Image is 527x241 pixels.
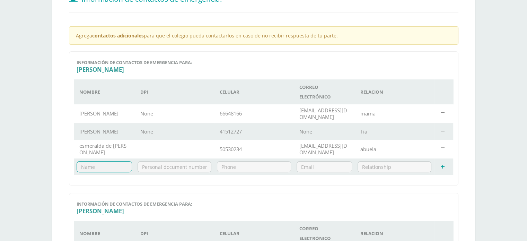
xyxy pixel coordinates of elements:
td: None [294,123,355,140]
span: Agrega para que el colegio pueda contactarlos en caso de no recibir respuesta de tu parte. [76,32,338,39]
span: Información de contactos de emergencia para: [77,201,192,207]
th: Celular [214,79,294,104]
td: 50530234 [214,140,294,158]
td: [EMAIL_ADDRESS][DOMAIN_NAME] [294,140,355,158]
td: [PERSON_NAME] [74,123,135,140]
input: Phone [217,162,291,172]
h3: [PERSON_NAME] [77,66,451,74]
span: Información de contactos de emergencia para: [77,59,192,66]
input: Personal document number [138,162,211,172]
td: None [135,104,214,123]
th: Correo electrónico [294,79,355,104]
input: Relationship [358,162,431,172]
input: Email [297,162,352,172]
td: 66648166 [214,104,294,123]
td: mama [355,104,434,123]
td: [PERSON_NAME] [74,104,135,123]
th: DPI [135,79,214,104]
td: 41512727 [214,123,294,140]
td: None [135,123,214,140]
strong: contactos adicionales [92,32,144,39]
td: [EMAIL_ADDRESS][DOMAIN_NAME] [294,104,355,123]
td: abuela [355,140,434,158]
td: esmeralda de [PERSON_NAME] [74,140,135,158]
th: Relacion [355,79,434,104]
th: Nombre [74,79,135,104]
td: Tía [355,123,434,140]
input: Name [77,162,132,172]
h3: [PERSON_NAME] [77,207,451,215]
